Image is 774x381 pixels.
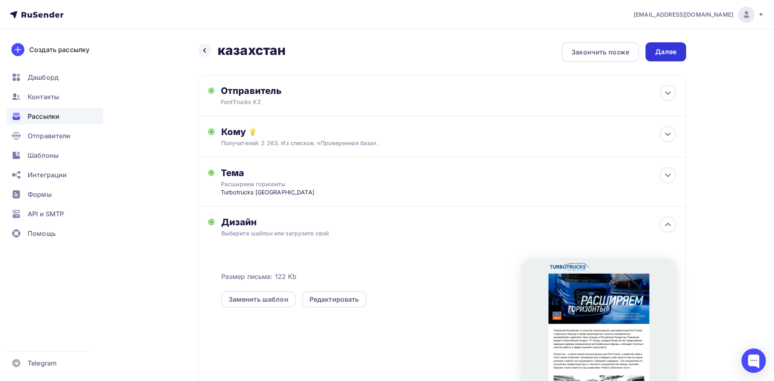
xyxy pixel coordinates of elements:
[221,229,631,237] div: Выберите шаблон или загрузите свой
[7,69,103,85] a: Дашборд
[7,108,103,124] a: Рассылки
[229,294,288,304] div: Заменить шаблон
[655,47,676,57] div: Далее
[221,85,397,96] div: Отправитель
[7,128,103,144] a: Отправители
[7,89,103,105] a: Контакты
[221,180,366,188] div: Расширяем горизонты
[310,294,359,304] div: Редактировать
[28,111,59,121] span: Рассылки
[221,216,676,228] div: Дизайн
[28,189,52,199] span: Формы
[28,131,71,141] span: Отправители
[28,72,59,82] span: Дашборд
[634,11,733,19] span: [EMAIL_ADDRESS][DOMAIN_NAME]
[221,167,382,179] div: Тема
[28,229,56,238] span: Помощь
[221,188,382,196] div: Turbotrucks [GEOGRAPHIC_DATA]
[28,358,57,368] span: Telegram
[7,147,103,163] a: Шаблоны
[221,98,379,106] div: FordTrucks KZ
[29,45,89,54] div: Создать рассылку
[7,186,103,202] a: Формы
[28,170,67,180] span: Интеграции
[634,7,764,23] a: [EMAIL_ADDRESS][DOMAIN_NAME]
[28,209,64,219] span: API и SMTP
[218,42,286,59] h2: казахстан
[571,47,629,57] div: Закончить позже
[28,92,59,102] span: Контакты
[221,272,297,281] span: Размер письма: 122 Kb
[28,150,59,160] span: Шаблоны
[221,139,631,147] div: Получателей: 2 263. Из списков: «Проверенная база».
[221,126,676,137] div: Кому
